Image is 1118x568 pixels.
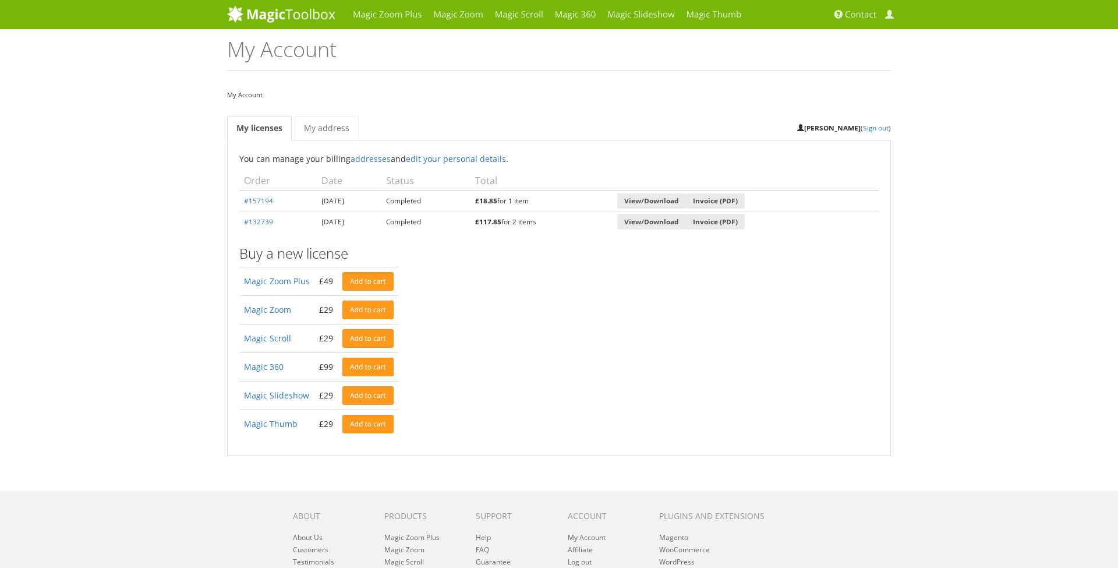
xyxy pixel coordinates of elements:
[342,358,394,376] a: Add to cart
[476,532,491,542] a: Help
[659,532,688,542] a: Magento
[384,557,424,567] a: Magic Scroll
[321,174,342,187] span: Date
[314,324,338,353] td: £29
[321,196,344,205] time: [DATE]
[659,511,779,520] h6: Plugins and extensions
[617,214,686,230] a: View/Download
[239,152,879,165] p: You can manage your billing and .
[244,196,273,205] a: #157194
[244,304,291,315] a: Magic Zoom
[476,557,511,567] a: Guarantee
[470,190,613,211] td: for 1 item
[239,246,879,261] h3: Buy a new license
[686,214,745,230] a: Invoice (PDF)
[845,9,876,20] span: Contact
[475,196,479,205] span: £
[342,386,394,405] a: Add to cart
[568,532,606,542] a: My Account
[797,123,891,132] small: ( )
[797,123,861,132] strong: [PERSON_NAME]
[314,410,338,439] td: £29
[342,272,394,291] a: Add to cart
[686,193,745,209] a: Invoice (PDF)
[244,361,284,372] a: Magic 360
[384,511,458,520] h6: Products
[381,211,470,232] td: Completed
[227,38,891,70] h1: My Account
[351,153,391,164] a: addresses
[293,511,367,520] h6: About
[476,511,550,520] h6: Support
[384,545,424,555] a: Magic Zoom
[386,174,414,187] span: Status
[244,276,310,287] a: Magic Zoom Plus
[863,123,889,132] a: Sign out
[342,301,394,319] a: Add to cart
[475,217,479,226] span: £
[568,511,642,520] h6: Account
[314,267,338,296] td: £49
[568,557,592,567] a: Log out
[244,390,309,401] a: Magic Slideshow
[470,211,613,232] td: for 2 items
[381,190,470,211] td: Completed
[227,88,891,101] nav: My Account
[293,532,323,542] a: About Us
[476,545,489,555] a: FAQ
[475,174,497,187] span: Total
[342,329,394,348] a: Add to cart
[321,217,344,226] time: [DATE]
[295,116,359,140] a: My address
[475,217,501,226] bdi: 117.85
[617,193,686,209] a: View/Download
[244,418,298,429] a: Magic Thumb
[244,174,270,187] span: Order
[314,353,338,382] td: £99
[384,532,440,542] a: Magic Zoom Plus
[659,557,695,567] a: WordPress
[244,217,273,226] a: #132739
[314,382,338,410] td: £29
[406,153,506,164] a: edit your personal details
[659,545,710,555] a: WooCommerce
[568,545,593,555] a: Affiliate
[314,296,338,324] td: £29
[227,116,292,140] a: My licenses
[293,557,334,567] a: Testimonials
[244,333,291,344] a: Magic Scroll
[475,196,497,205] bdi: 18.85
[293,545,328,555] a: Customers
[342,415,394,433] a: Add to cart
[227,5,335,23] img: MagicToolbox.com - Image tools for your website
